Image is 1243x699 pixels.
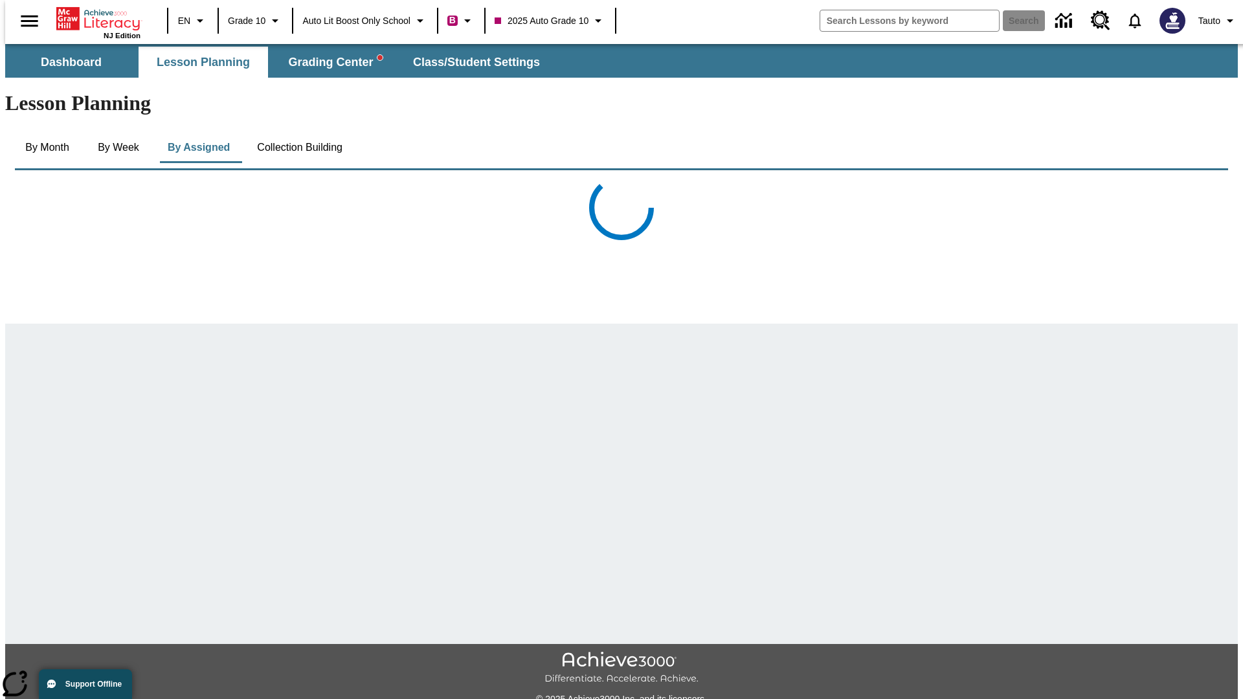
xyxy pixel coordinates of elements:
[1159,8,1185,34] img: Avatar
[449,12,456,28] span: B
[157,55,250,70] span: Lesson Planning
[271,47,400,78] button: Grading Center
[1193,9,1243,32] button: Profile/Settings
[297,9,433,32] button: School: Auto Lit Boost only School, Select your school
[5,47,552,78] div: SubNavbar
[1152,4,1193,38] button: Select a new avatar
[247,132,353,163] button: Collection Building
[1118,4,1152,38] a: Notifications
[1047,3,1083,39] a: Data Center
[5,44,1238,78] div: SubNavbar
[41,55,102,70] span: Dashboard
[377,55,383,60] svg: writing assistant alert
[178,14,190,28] span: EN
[104,32,140,39] span: NJ Edition
[495,14,588,28] span: 2025 Auto Grade 10
[489,9,611,32] button: Class: 2025 Auto Grade 10, Select your class
[6,47,136,78] button: Dashboard
[1198,14,1220,28] span: Tauto
[86,132,151,163] button: By Week
[228,14,265,28] span: Grade 10
[442,9,480,32] button: Boost Class color is violet red. Change class color
[15,132,80,163] button: By Month
[223,9,288,32] button: Grade: Grade 10, Select a grade
[5,91,1238,115] h1: Lesson Planning
[288,55,382,70] span: Grading Center
[39,669,132,699] button: Support Offline
[544,652,699,685] img: Achieve3000 Differentiate Accelerate Achieve
[172,9,214,32] button: Language: EN, Select a language
[1083,3,1118,38] a: Resource Center, Will open in new tab
[413,55,540,70] span: Class/Student Settings
[302,14,410,28] span: Auto Lit Boost only School
[403,47,550,78] button: Class/Student Settings
[157,132,240,163] button: By Assigned
[10,2,49,40] button: Open side menu
[820,10,999,31] input: search field
[65,680,122,689] span: Support Offline
[139,47,268,78] button: Lesson Planning
[56,6,140,32] a: Home
[56,5,140,39] div: Home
